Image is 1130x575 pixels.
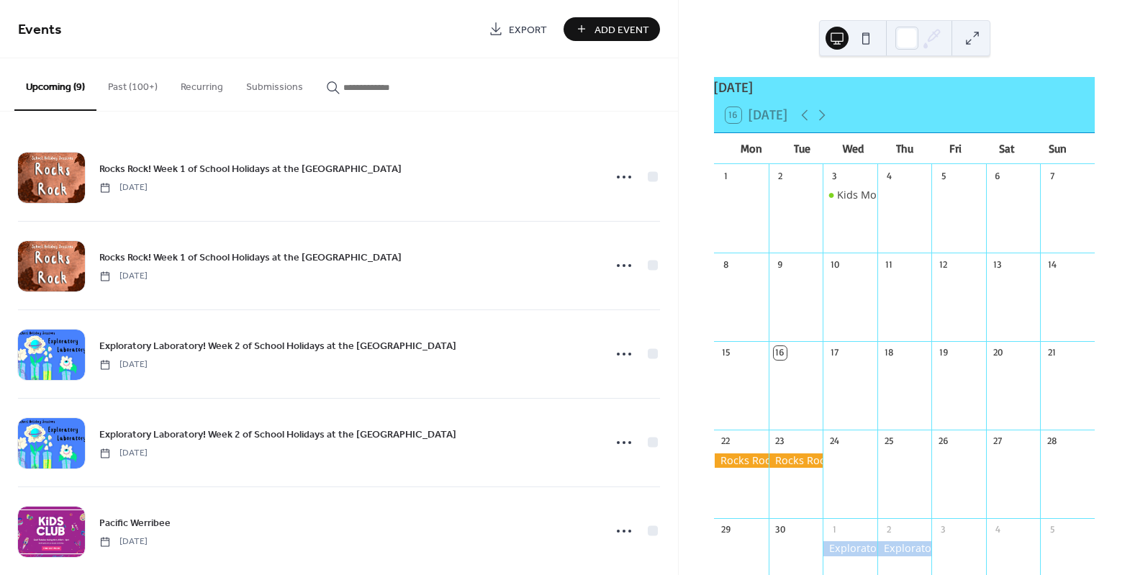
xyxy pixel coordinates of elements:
div: 7 [1046,169,1059,182]
a: Exploratory Laboratory! Week 2 of School Holidays at the [GEOGRAPHIC_DATA] [99,426,456,443]
div: 3 [936,523,949,536]
div: Exploratory Laboratory! Week 2 of School Holidays at the Lab [823,541,877,556]
span: [DATE] [99,358,148,371]
div: Fri [930,133,981,164]
a: Exploratory Laboratory! Week 2 of School Holidays at the [GEOGRAPHIC_DATA] [99,338,456,354]
div: 16 [774,346,787,359]
button: Add Event [564,17,660,41]
button: Submissions [235,58,315,109]
span: [DATE] [99,270,148,283]
a: Rocks Rock! Week 1 of School Holidays at the [GEOGRAPHIC_DATA] [99,249,402,266]
div: 28 [1046,435,1059,448]
button: Past (100+) [96,58,169,109]
div: 2 [774,169,787,182]
div: 22 [719,435,732,448]
div: Kids Mornings at Westfield Knox [823,188,877,202]
span: Rocks Rock! Week 1 of School Holidays at the [GEOGRAPHIC_DATA] [99,250,402,266]
div: 4 [882,169,895,182]
div: 23 [774,435,787,448]
span: Pacific Werribee [99,516,171,531]
div: Rocks Rock! Week 1 of School Holidays at the Lab [714,453,769,468]
div: 5 [1046,523,1059,536]
a: Pacific Werribee [99,515,171,531]
button: Recurring [169,58,235,109]
div: Mon [726,133,777,164]
div: Rocks Rock! Week 1 of School Holidays at the Lab [769,453,823,468]
div: 14 [1046,258,1059,271]
div: 12 [936,258,949,271]
span: [DATE] [99,447,148,460]
div: 1 [828,523,841,536]
div: 25 [882,435,895,448]
div: 5 [936,169,949,182]
div: 9 [774,258,787,271]
div: 30 [774,523,787,536]
span: Add Event [595,22,649,37]
div: Sun [1032,133,1083,164]
div: [DATE] [714,77,1095,98]
div: Wed [828,133,879,164]
div: Sat [981,133,1032,164]
div: 4 [991,523,1004,536]
div: 13 [991,258,1004,271]
div: 3 [828,169,841,182]
div: Exploratory Laboratory! Week 2 of School Holidays at the Lab [877,541,932,556]
div: 8 [719,258,732,271]
div: 24 [828,435,841,448]
div: 10 [828,258,841,271]
div: 1 [719,169,732,182]
div: 26 [936,435,949,448]
div: 19 [936,346,949,359]
span: Export [509,22,547,37]
div: 20 [991,346,1004,359]
div: Thu [879,133,930,164]
div: 6 [991,169,1004,182]
a: Export [478,17,558,41]
span: Events [18,16,62,44]
span: Exploratory Laboratory! Week 2 of School Holidays at the [GEOGRAPHIC_DATA] [99,427,456,443]
a: Rocks Rock! Week 1 of School Holidays at the [GEOGRAPHIC_DATA] [99,160,402,177]
button: Upcoming (9) [14,58,96,111]
div: 27 [991,435,1004,448]
div: Tue [777,133,828,164]
div: 2 [882,523,895,536]
span: [DATE] [99,535,148,548]
div: 29 [719,523,732,536]
span: [DATE] [99,181,148,194]
div: 17 [828,346,841,359]
div: 18 [882,346,895,359]
span: Exploratory Laboratory! Week 2 of School Holidays at the [GEOGRAPHIC_DATA] [99,339,456,354]
span: Rocks Rock! Week 1 of School Holidays at the [GEOGRAPHIC_DATA] [99,162,402,177]
div: 11 [882,258,895,271]
div: Kids Mornings at [GEOGRAPHIC_DATA][PERSON_NAME] [837,188,1106,202]
div: 15 [719,346,732,359]
div: 21 [1046,346,1059,359]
